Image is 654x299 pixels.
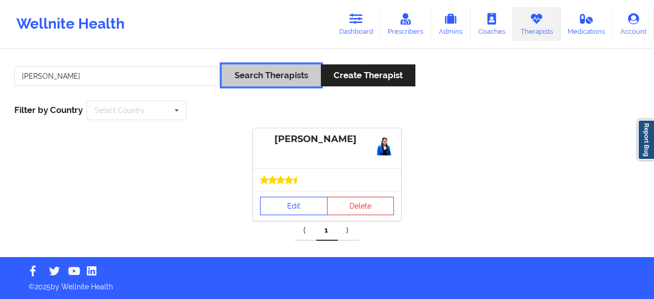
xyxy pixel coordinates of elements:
a: Prescribers [381,7,431,41]
a: Dashboard [332,7,381,41]
div: Select Country [95,107,145,114]
button: Search Therapists [222,64,321,86]
button: Create Therapist [321,64,415,86]
a: Next item [338,220,359,241]
div: [PERSON_NAME] [260,133,394,145]
span: Filter by Country [14,105,83,115]
a: Medications [560,7,613,41]
p: © 2025 by Wellnite Health [21,274,633,292]
div: Pagination Navigation [295,220,359,241]
a: Report Bug [638,120,654,160]
a: Account [613,7,654,41]
a: Therapists [513,7,560,41]
button: Delete [327,197,394,215]
img: 7118d90f-490f-479d-a03a-73e17e106e50MKphotos-126_(1).jpg [376,135,394,155]
input: Search Keywords [14,66,218,86]
a: Coaches [471,7,513,41]
a: 1 [316,220,338,241]
a: Admins [431,7,471,41]
a: Previous item [295,220,316,241]
a: Edit [260,197,328,215]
